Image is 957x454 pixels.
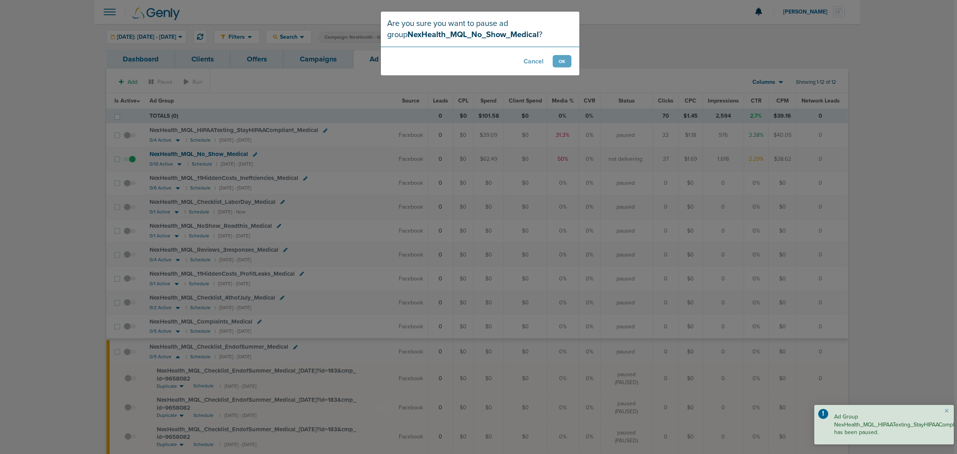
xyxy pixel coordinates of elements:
button: Cancel [518,55,549,67]
strong: NexHealth_MQL_No_Show_Medical [408,30,539,39]
button: OK [553,55,571,67]
div: Are you sure you want to pause ad group ? [381,12,579,47]
button: Close [944,407,949,416]
div: Ad Group NexHealth_MQL_HIPAATexting_StayHIPAACompliant_Medical has been paused. [814,405,954,444]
